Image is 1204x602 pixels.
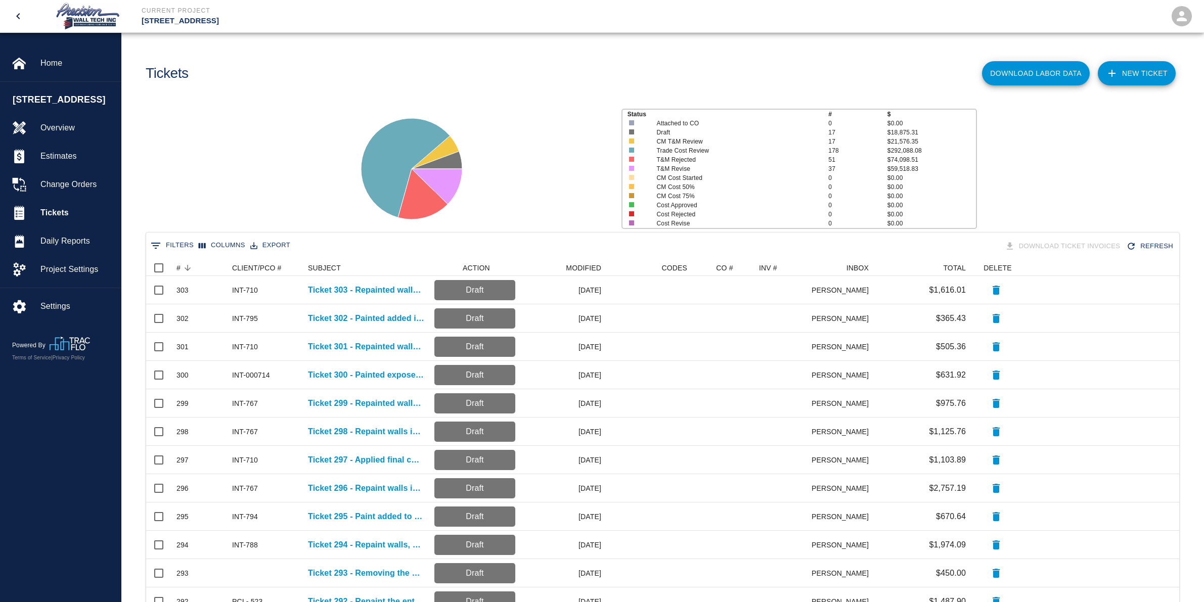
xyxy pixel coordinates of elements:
div: 293 [176,568,189,578]
div: [DATE] [520,389,606,418]
div: [DATE] [520,446,606,474]
a: Ticket 301 - Repainted walls, ceilings, metal doors, and metal door frames on levels 4 and 8 due ... [308,341,424,353]
div: [DATE] [520,276,606,304]
div: CO # [692,260,754,276]
div: Tickets download in groups of 15 [1003,238,1125,255]
p: $ [887,110,976,119]
a: Ticket 299 - Repainted walls on the 1st floor garage entrance due to damage by others [308,397,424,409]
p: T&M Rejected [657,155,812,164]
div: [DATE] [520,304,606,333]
div: INV # [759,260,777,276]
p: $292,088.08 [887,146,976,155]
p: Draft [438,312,511,325]
p: Draft [438,567,511,579]
a: Ticket 297 - Applied final coat on floor 4, 5, 6, and 7 [308,454,424,466]
div: CODES [606,260,692,276]
p: Draft [438,369,511,381]
div: [DATE] [520,502,606,531]
a: Terms of Service [12,355,51,360]
p: Draft [438,539,511,551]
p: $450.00 [936,567,966,579]
div: ACTION [429,260,520,276]
p: $0.00 [887,182,976,192]
div: INT-767 [232,483,258,493]
a: Privacy Policy [53,355,85,360]
span: Change Orders [40,178,113,191]
div: INT-000714 [232,370,270,380]
p: Current Project [142,6,657,15]
a: Ticket 303 - Repainted walls, ceilings, and metal doorframes on floors 2,3 and B-1 [308,284,424,296]
div: INT-795 [232,313,258,323]
span: Settings [40,300,113,312]
p: T&M Revise [657,164,812,173]
div: 300 [176,370,189,380]
p: Ticket 295 - Paint added to new ramp in G-1 [308,511,424,523]
div: [DATE] [520,559,606,587]
div: CODES [661,260,687,276]
div: [PERSON_NAME] [812,276,874,304]
div: INBOX [846,260,869,276]
p: $1,103.89 [929,454,966,466]
div: [DATE] [520,418,606,446]
p: 0 [828,192,887,201]
div: MODIFIED [520,260,606,276]
p: Ticket 298 - Repaint walls in loading dock on the 1st floor, room 115, due to damage caused by ot... [308,426,424,438]
p: CM T&M Review [657,137,812,146]
p: $0.00 [887,173,976,182]
div: [PERSON_NAME] [812,361,874,389]
p: Draft [438,482,511,494]
p: Cost Revise [657,219,812,228]
div: INT-767 [232,398,258,408]
p: $0.00 [887,201,976,210]
p: 17 [828,137,887,146]
button: open drawer [6,4,30,28]
button: Show filters [148,238,196,254]
p: $74,098.51 [887,155,976,164]
a: Ticket 293 - Removing the protection of the exposed ceiling [308,567,424,579]
p: Ticket 296 - Repaint walls in rooms 104, 105, and 116 that were damaged by others. [308,482,424,494]
div: CLIENT/PCO # [227,260,303,276]
div: Refresh the list [1124,238,1177,255]
div: TOTAL [943,260,966,276]
p: Draft [438,341,511,353]
p: 0 [828,182,887,192]
div: DELETE [971,260,1021,276]
p: $0.00 [887,210,976,219]
div: [PERSON_NAME] [812,502,874,531]
span: Tickets [40,207,113,219]
p: Draft [438,426,511,438]
p: $1,125.76 [929,426,966,438]
p: 0 [828,210,887,219]
button: Export [248,238,293,253]
div: INV # [754,260,812,276]
p: CM Cost 75% [657,192,812,201]
p: $0.00 [887,119,976,128]
div: INT-794 [232,512,258,522]
div: 299 [176,398,189,408]
span: Home [40,57,113,69]
p: Draft [438,397,511,409]
button: Select columns [196,238,248,253]
div: [DATE] [520,361,606,389]
a: Ticket 300 - Painted exposed walls on the 8th floor [308,369,424,381]
p: $975.76 [936,397,966,409]
p: Draft [438,284,511,296]
div: 298 [176,427,189,437]
p: $631.92 [936,369,966,381]
p: $2,757.19 [929,482,966,494]
div: 294 [176,540,189,550]
div: [PERSON_NAME] [812,304,874,333]
div: CLIENT/PCO # [232,260,282,276]
p: $1,974.09 [929,539,966,551]
span: Estimates [40,150,113,162]
p: $21,576.35 [887,137,976,146]
p: Attached to CO [657,119,812,128]
p: Ticket 302 - Painted added item to doors in rooms B115 & B118 [308,312,424,325]
div: INT-710 [232,342,258,352]
div: INT-710 [232,455,258,465]
div: ACTION [463,260,490,276]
